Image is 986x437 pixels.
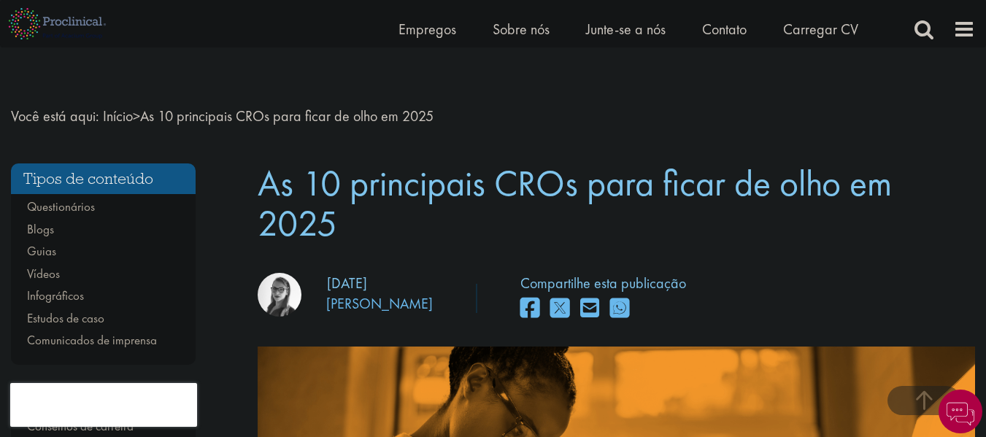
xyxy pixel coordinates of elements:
[27,332,157,348] a: Comunicados de imprensa
[610,293,629,325] a: compartilhar no whats app
[493,20,550,39] a: Sobre nós
[27,310,104,326] a: Estudos de caso
[11,107,99,125] font: Você está aqui:
[103,107,133,125] font: Início
[133,107,140,125] font: >
[140,107,434,125] font: As 10 principais CROs para ficar de olho em 2025
[550,293,569,325] a: compartilhar no twitter
[258,160,892,247] font: As 10 principais CROs para ficar de olho em 2025
[27,266,60,282] a: Vídeos
[27,287,84,303] a: Infográficos
[520,293,539,325] a: compartilhar no facebook
[580,293,599,325] a: compartilhar por e-mail
[258,273,301,317] img: Theodora Savlovschi - Wicks
[103,107,133,125] a: breadcrumb link
[27,243,56,259] a: Guias
[398,20,456,39] a: Empregos
[23,169,153,188] font: Tipos de conteúdo
[27,198,95,214] a: Questionários
[783,20,858,39] a: Carregar CV
[939,390,982,433] img: Chatbot
[327,274,367,293] font: [DATE]
[520,274,686,293] font: Compartilhe esta publicação
[27,221,54,237] a: Blogs
[586,20,666,39] a: Junte-se a nós
[326,294,433,313] a: [PERSON_NAME]
[10,383,197,427] iframe: reCAPTCHA
[702,20,747,39] a: Contato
